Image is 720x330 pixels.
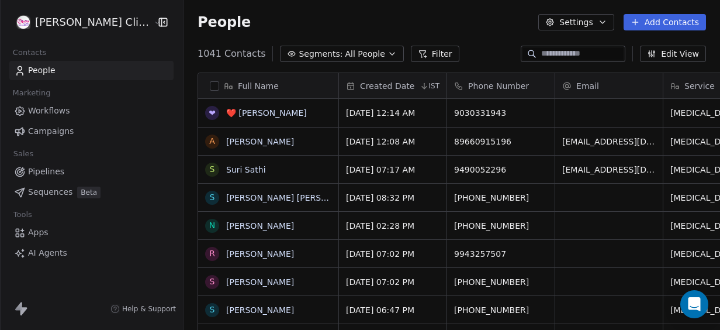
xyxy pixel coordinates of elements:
span: AI Agents [28,247,67,259]
a: Apps [9,223,174,242]
span: Phone Number [468,80,529,92]
a: Suri Sathi [226,165,266,174]
a: [PERSON_NAME] [PERSON_NAME] [226,193,365,202]
span: 9030331943 [454,107,548,119]
span: Workflows [28,105,70,117]
div: S [210,163,215,176]
div: S [210,304,215,316]
span: Campaigns [28,125,74,137]
span: Service [684,80,715,92]
span: Segments: [299,48,342,60]
a: Pipelines [9,162,174,181]
span: 9943257507 [454,248,548,260]
span: Created Date [360,80,414,92]
a: People [9,61,174,80]
button: Add Contacts [624,14,706,30]
span: Beta [77,187,101,198]
img: RASYA-Clinic%20Circle%20icon%20Transparent.png [16,15,30,29]
a: [PERSON_NAME] [226,249,294,259]
span: [DATE] 07:17 AM [346,164,439,176]
span: [DATE] 12:08 AM [346,136,439,147]
a: AI Agents [9,243,174,263]
a: [PERSON_NAME] [226,277,294,287]
span: People [198,13,251,31]
div: Open Intercom Messenger [680,290,708,318]
span: IST [429,81,440,91]
span: Contacts [8,44,51,61]
div: N [209,219,215,232]
div: Created DateIST [339,73,446,98]
a: [PERSON_NAME] [226,305,294,315]
button: [PERSON_NAME] Clinic External [14,12,145,32]
span: Marketing [8,84,56,102]
button: Settings [538,14,614,30]
span: [EMAIL_ADDRESS][DOMAIN_NAME] [562,136,656,147]
span: Sequences [28,186,72,198]
button: Filter [411,46,459,62]
span: [PHONE_NUMBER] [454,276,548,288]
span: All People [345,48,385,60]
span: [DATE] 02:28 PM [346,220,439,232]
div: Email [555,73,663,98]
div: S [210,276,215,288]
span: Pipelines [28,166,64,178]
span: 1041 Contacts [198,47,265,61]
a: ❤️ [PERSON_NAME] [226,108,307,118]
span: Email [576,80,599,92]
div: A [209,135,215,147]
div: Phone Number [447,73,555,98]
span: [DATE] 08:32 PM [346,192,439,204]
span: [PHONE_NUMBER] [454,304,548,316]
div: S [210,191,215,204]
button: Edit View [640,46,706,62]
a: [PERSON_NAME] [226,137,294,146]
div: ❤ [209,107,216,119]
span: [DATE] 06:47 PM [346,304,439,316]
span: [PHONE_NUMBER] [454,192,548,204]
span: [EMAIL_ADDRESS][DOMAIN_NAME] [562,164,656,176]
span: People [28,64,56,77]
a: Workflows [9,101,174,121]
span: Help & Support [122,304,176,314]
span: Tools [8,206,37,224]
span: 9490052296 [454,164,548,176]
span: [DATE] 12:14 AM [346,107,439,119]
span: Apps [28,226,49,239]
span: [DATE] 07:02 PM [346,248,439,260]
a: SequencesBeta [9,183,174,202]
span: [PHONE_NUMBER] [454,220,548,232]
span: Sales [8,145,39,163]
span: Full Name [238,80,279,92]
span: 89660915196 [454,136,548,147]
div: Full Name [198,73,338,98]
span: [PERSON_NAME] Clinic External [35,15,151,30]
div: R [209,247,215,260]
a: [PERSON_NAME] [226,221,294,231]
span: [DATE] 07:02 PM [346,276,439,288]
a: Campaigns [9,122,174,141]
a: Help & Support [110,304,176,314]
